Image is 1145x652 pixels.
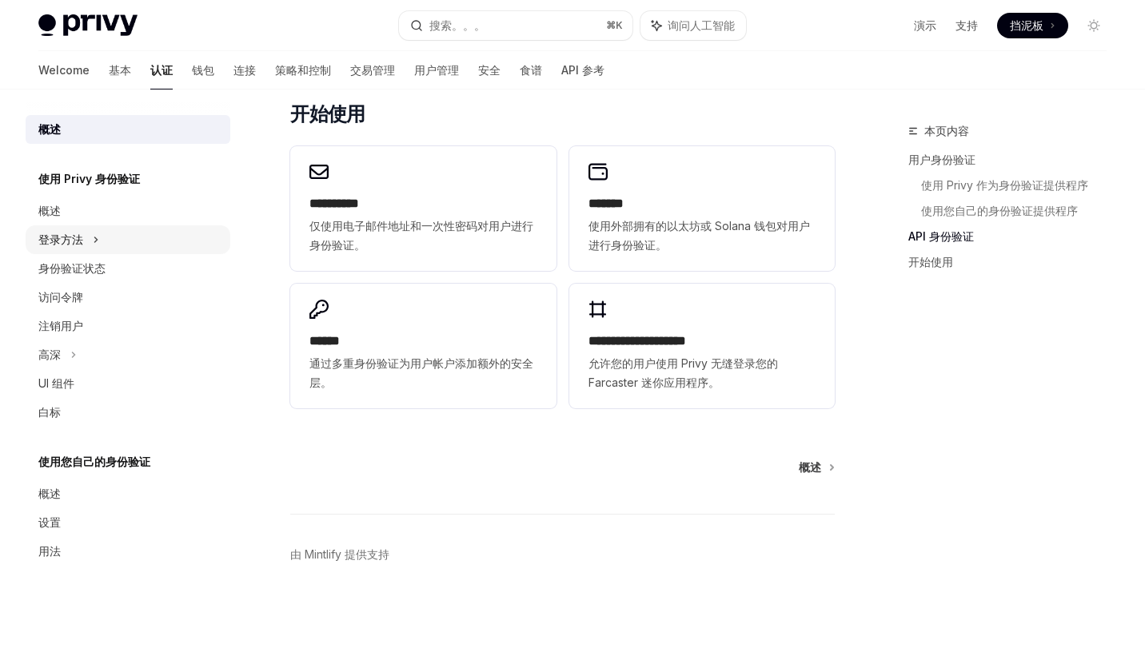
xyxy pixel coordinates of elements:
[414,51,459,89] a: 用户管理
[640,11,746,40] button: 询问人工智能
[914,18,936,34] a: 演示
[38,484,61,503] div: 概述
[561,62,604,78] font: API 参考
[924,121,969,141] span: 本页内容
[26,369,230,398] a: UI 组件
[908,147,1119,173] a: 用户身份验证
[569,146,835,271] a: **** **使用外部拥有的以太坊或 Solana 钱包对用户进行身份验证。
[309,354,537,392] span: 通过多重身份验证为用户帐户添加额外的安全层。
[561,51,604,89] a: API 参考
[1010,18,1043,34] span: 挡泥板
[799,459,833,475] a: 概述
[309,217,537,255] span: 仅使用电子邮件地址和一次性密码对用户进行身份验证。
[399,11,633,40] button: 搜索。。。⌘K
[26,312,230,340] a: 注销用户
[38,169,140,189] h5: 使用 Privy 身份验证
[275,51,331,89] a: 策略和控制
[429,16,485,35] div: 搜索。。。
[520,62,542,78] font: 食谱
[233,51,256,89] a: 连接
[38,259,106,278] div: 身份验证状态
[26,398,230,427] a: 白标
[668,18,735,34] span: 询问人工智能
[290,101,365,127] span: 开始使用
[38,120,61,139] div: 概述
[233,62,256,78] font: 连接
[38,14,138,37] img: 灯光标志
[290,284,556,408] a: **** *通过多重身份验证为用户帐户添加额外的安全层。
[908,224,1119,249] a: API 身份验证
[478,62,501,78] font: 安全
[588,354,816,392] span: 允许您的用户使用 Privy 无缝登录您的 Farcaster 迷你应用程序。
[350,51,395,89] a: 交易管理
[38,201,61,221] div: 概述
[26,479,230,508] a: 概述
[26,283,230,312] a: 访问令牌
[588,217,816,255] span: 使用外部拥有的以太坊或 Solana 钱包对用户进行身份验证。
[38,51,90,89] a: Welcome
[350,62,395,78] font: 交易管理
[38,513,61,532] div: 设置
[26,537,230,566] a: 用法
[799,459,821,475] span: 概述
[414,62,459,78] font: 用户管理
[26,254,230,283] a: 身份验证状态
[38,288,83,307] div: 访问令牌
[38,452,150,471] h5: 使用您自己的身份验证
[192,62,214,78] font: 钱包
[26,197,230,225] a: 概述
[921,198,1119,224] a: 使用您自己的身份验证提供程序
[38,345,61,364] div: 高深
[150,51,173,89] a: 认证
[997,13,1068,38] a: 挡泥板
[26,508,230,537] a: 设置
[275,62,331,78] font: 策略和控制
[38,403,61,422] div: 白标
[150,62,173,78] font: 认证
[478,51,501,89] a: 安全
[606,19,623,31] font: ⌘ K
[38,62,90,78] font: Welcome
[38,316,83,336] div: 注销用户
[38,374,74,393] div: UI 组件
[908,249,1119,275] a: 开始使用
[26,115,230,144] a: 概述
[290,547,389,563] a: 由 Mintlify 提供支持
[109,62,131,78] font: 基本
[921,173,1119,198] a: 使用 Privy 作为身份验证提供程序
[38,542,61,561] div: 用法
[955,18,978,34] a: 支持
[38,230,83,249] div: 登录方法
[520,51,542,89] a: 食谱
[1081,13,1107,38] button: 切换深色模式
[109,51,131,89] a: 基本
[192,51,214,89] a: 钱包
